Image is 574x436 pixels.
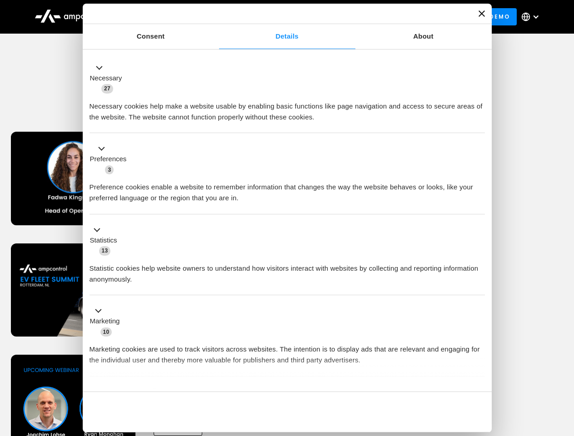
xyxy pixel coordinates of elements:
span: 2 [150,388,159,397]
button: Okay [354,399,484,425]
button: Unclassified (2) [90,386,164,398]
div: Necessary cookies help make a website usable by enabling basic functions like page navigation and... [90,94,485,123]
button: Statistics (13) [90,224,123,256]
label: Marketing [90,316,120,327]
button: Preferences (3) [90,144,132,175]
div: Marketing cookies are used to track visitors across websites. The intention is to display ads tha... [90,337,485,366]
span: 13 [99,246,111,255]
div: Statistic cookies help website owners to understand how visitors interact with websites by collec... [90,256,485,285]
a: Details [219,24,355,49]
a: Consent [83,24,219,49]
div: Preference cookies enable a website to remember information that changes the way the website beha... [90,175,485,203]
button: Necessary (27) [90,62,128,94]
h1: Upcoming Webinars [11,92,564,114]
label: Necessary [90,73,122,84]
label: Preferences [90,154,127,164]
span: 27 [101,84,113,93]
span: 10 [100,327,112,337]
a: About [355,24,492,49]
button: Marketing (10) [90,306,125,337]
span: 3 [105,165,114,174]
button: Close banner [479,10,485,17]
label: Statistics [90,235,117,246]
